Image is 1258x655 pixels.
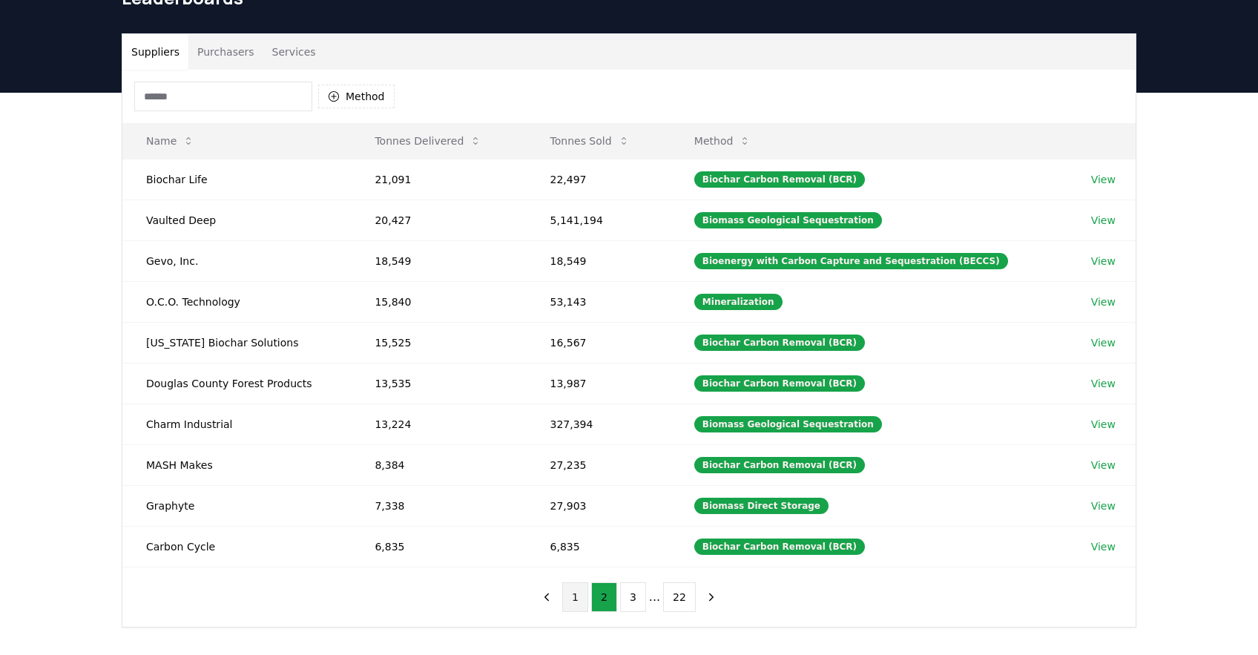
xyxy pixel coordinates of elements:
button: Method [318,85,395,108]
button: 2 [591,582,617,612]
td: 15,525 [351,322,526,363]
td: 8,384 [351,444,526,485]
td: 16,567 [527,322,671,363]
td: 22,497 [527,159,671,200]
a: View [1091,172,1116,187]
td: 27,903 [527,485,671,526]
button: Tonnes Sold [539,126,642,156]
td: Graphyte [122,485,351,526]
td: Carbon Cycle [122,526,351,567]
td: 20,427 [351,200,526,240]
button: previous page [534,582,559,612]
button: Services [263,34,325,70]
div: Biomass Geological Sequestration [694,416,882,432]
td: 13,224 [351,404,526,444]
td: 18,549 [351,240,526,281]
button: Name [134,126,206,156]
td: [US_STATE] Biochar Solutions [122,322,351,363]
td: 13,535 [351,363,526,404]
a: View [1091,417,1116,432]
div: Bioenergy with Carbon Capture and Sequestration (BECCS) [694,253,1008,269]
a: View [1091,458,1116,473]
a: View [1091,539,1116,554]
a: View [1091,376,1116,391]
td: 7,338 [351,485,526,526]
div: Mineralization [694,294,783,310]
td: 18,549 [527,240,671,281]
button: 1 [562,582,588,612]
td: 5,141,194 [527,200,671,240]
td: 13,987 [527,363,671,404]
div: Biochar Carbon Removal (BCR) [694,457,865,473]
div: Biochar Carbon Removal (BCR) [694,335,865,351]
div: Biochar Carbon Removal (BCR) [694,171,865,188]
td: O.C.O. Technology [122,281,351,322]
td: 6,835 [351,526,526,567]
a: View [1091,213,1116,228]
td: 27,235 [527,444,671,485]
div: Biomass Direct Storage [694,498,829,514]
td: Douglas County Forest Products [122,363,351,404]
a: View [1091,254,1116,269]
td: 53,143 [527,281,671,322]
td: Biochar Life [122,159,351,200]
td: 21,091 [351,159,526,200]
td: 15,840 [351,281,526,322]
button: 3 [620,582,646,612]
td: MASH Makes [122,444,351,485]
button: 22 [663,582,696,612]
td: 6,835 [527,526,671,567]
button: Method [682,126,763,156]
div: Biochar Carbon Removal (BCR) [694,375,865,392]
div: Biomass Geological Sequestration [694,212,882,228]
button: Tonnes Delivered [363,126,493,156]
td: Vaulted Deep [122,200,351,240]
button: next page [699,582,724,612]
td: 327,394 [527,404,671,444]
div: Biochar Carbon Removal (BCR) [694,539,865,555]
button: Purchasers [188,34,263,70]
a: View [1091,335,1116,350]
button: Suppliers [122,34,188,70]
td: Charm Industrial [122,404,351,444]
li: ... [649,588,660,606]
a: View [1091,294,1116,309]
a: View [1091,498,1116,513]
td: Gevo, Inc. [122,240,351,281]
